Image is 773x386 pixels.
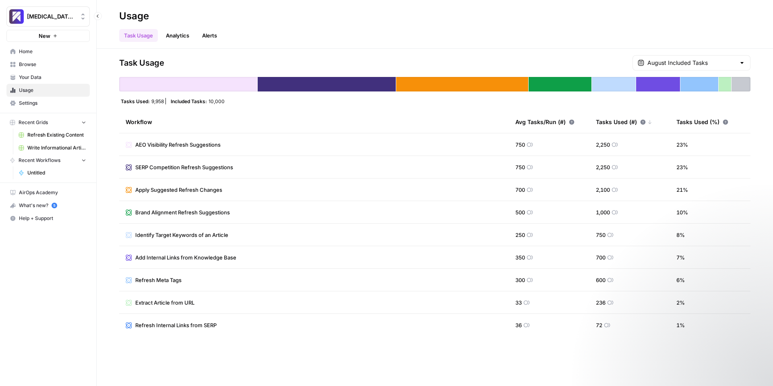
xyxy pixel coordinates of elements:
button: Recent Grids [6,116,90,129]
button: New [6,30,90,42]
div: What's new? [7,199,89,212]
span: Apply Suggested Refresh Changes [135,186,222,194]
img: Overjet - Test Logo [9,9,24,24]
span: Identify Target Keywords of an Article [135,231,228,239]
span: SERP Competition Refresh Suggestions [135,163,233,171]
span: 23 % [676,163,688,171]
span: AirOps Academy [19,189,86,196]
span: Add Internal Links from Knowledge Base [135,253,236,261]
a: Untitled [15,166,90,179]
button: Workspace: Overjet - Test [6,6,90,27]
span: 2,100 [596,186,610,194]
a: Refresh Existing Content [15,129,90,141]
span: 750 [515,163,525,171]
a: AirOps Academy [6,186,90,199]
a: Settings [6,97,90,110]
span: 23 % [676,141,688,149]
a: Write Informational Article [15,141,90,154]
a: Analytics [161,29,194,42]
a: Home [6,45,90,58]
button: Help + Support [6,212,90,225]
span: Extract Article from URL [135,299,194,307]
span: Brand Alignment Refresh Suggestions [135,208,230,216]
span: Recent Grids [19,119,48,126]
span: 72 [596,321,602,329]
span: 250 [515,231,525,239]
span: 9,958 [151,98,164,104]
button: What's new? 5 [6,199,90,212]
div: Usage [119,10,149,23]
span: [MEDICAL_DATA] - Test [27,12,76,21]
a: Your Data [6,71,90,84]
span: Help + Support [19,215,86,222]
div: Tasks Used (%) [676,111,728,133]
input: August Included Tasks [647,59,736,67]
span: New [39,32,50,40]
span: 236 [596,299,606,307]
span: 600 [596,276,606,284]
span: Home [19,48,86,55]
span: Refresh Internal Links from SERP [135,321,217,329]
span: Untitled [27,169,86,176]
span: Your Data [19,74,86,81]
span: 1,000 [596,208,610,216]
span: Browse [19,61,86,68]
span: 2,250 [596,163,610,171]
span: 300 [515,276,525,284]
span: Usage [19,87,86,94]
span: 21 % [676,186,688,194]
span: 36 [515,321,522,329]
span: Refresh Meta Tags [135,276,182,284]
a: Usage [6,84,90,97]
text: 5 [53,203,55,208]
span: Refresh Existing Content [27,131,86,139]
span: 750 [596,231,606,239]
span: 750 [515,141,525,149]
a: 5 [52,203,57,208]
span: 700 [515,186,525,194]
span: 33 [515,299,522,307]
div: Avg Tasks/Run (#) [515,111,575,133]
button: Recent Workflows [6,154,90,166]
div: Workflow [126,111,502,133]
span: 350 [515,253,525,261]
span: 10,000 [209,98,225,104]
span: Task Usage [119,57,164,68]
span: Tasks Used: [121,98,150,104]
a: Browse [6,58,90,71]
span: Included Tasks: [171,98,207,104]
span: Recent Workflows [19,157,60,164]
span: Settings [19,100,86,107]
span: 500 [515,208,525,216]
a: Task Usage [119,29,158,42]
span: 700 [596,253,606,261]
span: AEO Visibility Refresh Suggestions [135,141,221,149]
span: 10 % [676,208,688,216]
span: Write Informational Article [27,144,86,151]
button: Alerts [197,29,222,42]
span: 2,250 [596,141,610,149]
div: Tasks Used (#) [596,111,652,133]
